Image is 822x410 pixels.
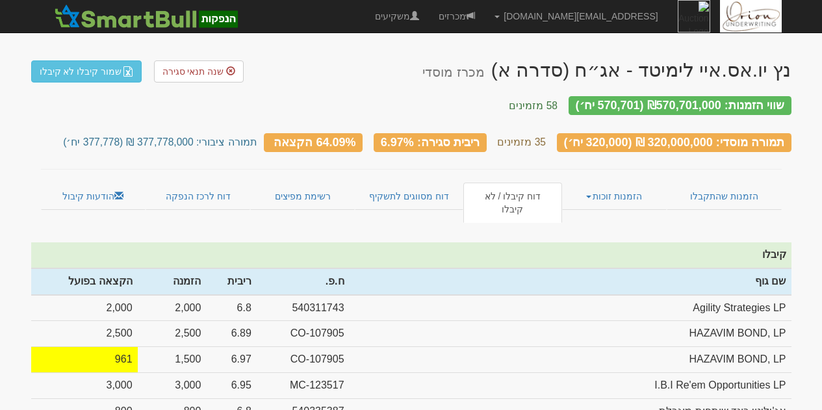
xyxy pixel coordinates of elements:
small: מכרז מוסדי [422,65,484,79]
td: 2,500 [31,321,138,347]
a: רשימת מפיצים [250,183,354,210]
td: I.B.I Re'em Opportunities LP [350,373,791,399]
small: 35 מזמינים [497,136,546,147]
td: 6.97 [206,347,256,373]
td: 1,500 [138,347,207,373]
a: שנה תנאי סגירה [154,60,244,83]
td: 6.89 [206,321,256,347]
td: Agility Strategies LP [350,295,791,321]
td: CO-107905 [257,321,350,347]
img: סמארטבול - מערכת לניהול הנפקות [51,3,242,29]
a: הודעות קיבול [41,183,146,210]
th: הזמנה [138,268,207,295]
td: HAZAVIM BOND, LP [350,321,791,347]
a: דוח מסווגים לתשקיף [355,183,463,210]
div: שווי הזמנות: ₪570,701,000 (570,701 יח׳) [569,96,791,115]
td: 2,500 [138,321,207,347]
a: שמור קיבלו לא קיבלו [31,60,142,83]
td: 6.8 [206,295,256,321]
span: שנה תנאי סגירה [162,66,224,77]
td: 961 [31,347,138,373]
td: 540311743 [257,295,350,321]
td: 2,000 [31,295,138,321]
div: ריבית סגירה: 6.97% [374,133,487,152]
th: ח.פ. [257,268,350,295]
small: 58 מזמינים [509,100,558,111]
span: 64.09% הקצאה כולל מגבלות [274,135,355,148]
div: נץ יו.אס.איי לימיטד - אג״ח (סדרה א) - הנפקה לציבור [422,59,791,81]
div: תמורה מוסדי: 320,000,000 ₪ (320,000 יח׳) [557,133,791,152]
th: הקצאה בפועל [31,268,138,295]
a: הזמנות שהתקבלו [667,183,781,210]
img: excel-file-white.png [123,66,133,77]
small: תמורה ציבורי: 377,778,000 ₪ (377,778 יח׳) [63,136,257,147]
td: MC-123517 [257,373,350,399]
th: קיבלו [31,242,791,268]
th: שם גוף [350,268,791,295]
td: CO-107905 [257,347,350,373]
td: 2,000 [138,295,207,321]
a: הזמנות זוכות [562,183,667,210]
td: 6.95 [206,373,256,399]
th: ריבית [206,268,256,295]
td: HAZAVIM BOND, LP [350,347,791,373]
a: דוח לרכז הנפקה [146,183,250,210]
td: 3,000 [138,373,207,399]
a: דוח קיבלו / לא קיבלו [463,183,561,223]
td: 3,000 [31,373,138,399]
